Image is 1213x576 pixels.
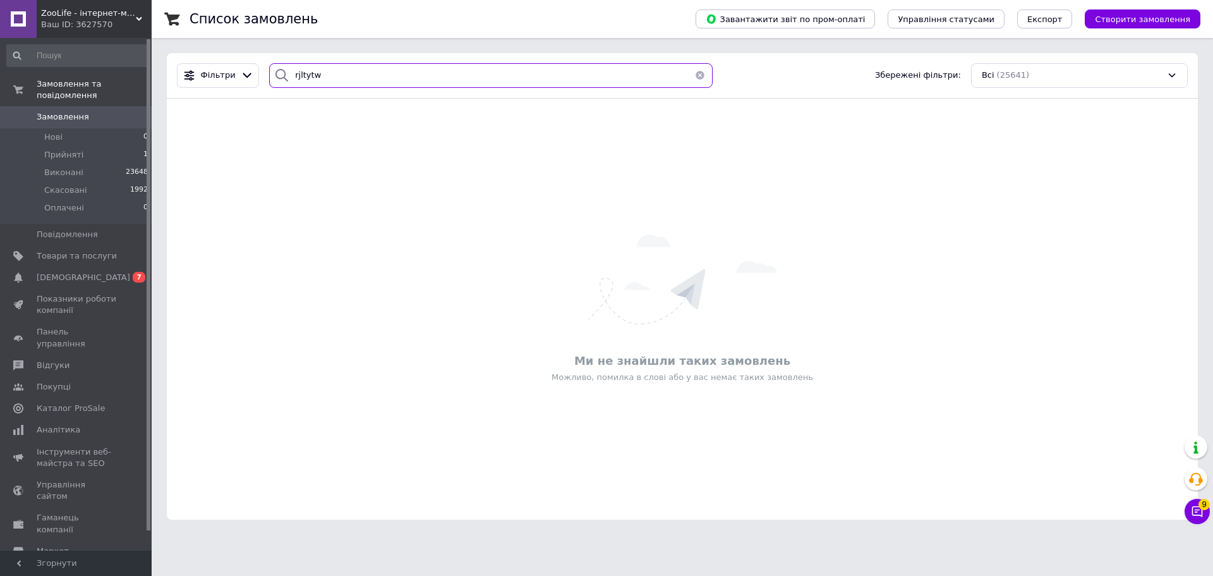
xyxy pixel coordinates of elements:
[44,132,63,143] span: Нові
[133,272,145,283] span: 7
[41,19,152,30] div: Ваш ID: 3627570
[37,424,80,436] span: Аналітика
[126,167,148,178] span: 23648
[41,8,136,19] span: ZooLife - інтернет-магазин товарів для тварин
[1185,499,1210,524] button: Чат з покупцем9
[1072,14,1200,23] a: Створити замовлення
[1095,15,1190,24] span: Створити замовлення
[687,63,713,88] button: Очистить
[37,326,117,349] span: Панель управління
[269,63,713,88] input: Пошук за номером замовлення, ПІБ покупця, номером телефону, Email, номером накладної
[37,111,89,123] span: Замовлення
[143,132,148,143] span: 0
[44,185,87,196] span: Скасовані
[44,149,83,161] span: Прийняті
[143,149,148,161] span: 1
[37,546,69,557] span: Маркет
[44,167,83,178] span: Виконані
[1085,9,1200,28] button: Створити замовлення
[37,479,117,502] span: Управління сайтом
[37,250,117,262] span: Товари та послуги
[875,70,961,82] span: Збережені фільтри:
[37,512,117,535] span: Гаманець компанії
[37,229,98,240] span: Повідомлення
[706,13,865,25] span: Завантажити звіт по пром-оплаті
[696,9,875,28] button: Завантажити звіт по пром-оплаті
[130,185,148,196] span: 1992
[37,446,117,469] span: Інструменти веб-майстра та SEO
[6,44,149,67] input: Пошук
[37,381,71,393] span: Покупці
[190,11,318,27] h1: Список замовлень
[37,360,69,371] span: Відгуки
[37,272,130,283] span: [DEMOGRAPHIC_DATA]
[37,403,105,414] span: Каталог ProSale
[44,202,84,214] span: Оплачені
[37,78,152,101] span: Замовлення та повідомлення
[201,70,236,82] span: Фільтри
[588,235,777,324] img: Нічого не знайдено
[997,70,1030,80] span: (25641)
[1027,15,1063,24] span: Експорт
[982,70,994,82] span: Всі
[888,9,1005,28] button: Управління статусами
[1198,499,1210,510] span: 9
[1017,9,1073,28] button: Експорт
[143,202,148,214] span: 0
[37,293,117,316] span: Показники роботи компанії
[898,15,994,24] span: Управління статусами
[173,372,1192,383] div: Можливо, помилка в слові або у вас немає таких замовлень
[173,353,1192,369] div: Ми не знайшли таких замовлень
